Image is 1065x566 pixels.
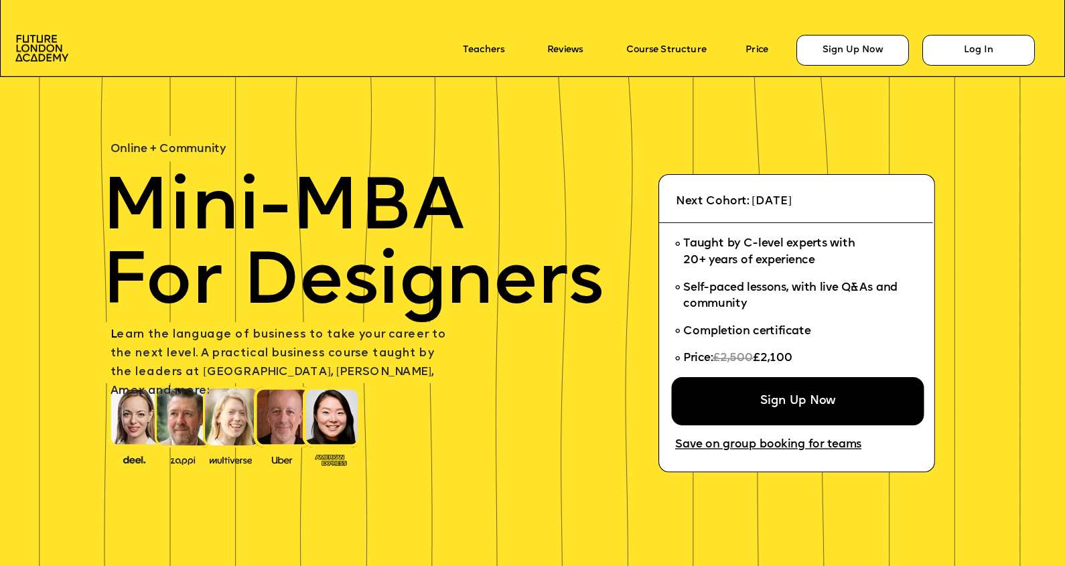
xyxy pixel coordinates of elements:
[675,439,861,451] a: Save on group booking for teams
[206,452,256,466] img: image-b7d05013-d886-4065-8d38-3eca2af40620.png
[463,45,504,56] a: Teachers
[111,330,449,397] span: earn the language of business to take your career to the next level. A practical business course ...
[310,451,352,467] img: image-93eab660-639c-4de6-957c-4ae039a0235a.png
[102,173,465,247] span: Mini-MBA
[745,45,768,56] a: Price
[683,353,712,364] span: Price:
[102,247,603,321] span: For Designers
[683,238,855,267] span: Taught by C-level experts with 20+ years of experience
[683,326,810,337] span: Completion certificate
[683,282,901,310] span: Self-paced lessons, with live Q&As and community
[713,353,754,364] span: £2,500
[676,196,792,208] span: Next Cohort: [DATE]
[111,143,226,155] span: Online + Community
[626,45,707,56] a: Course Structure
[113,452,155,466] img: image-388f4489-9820-4c53-9b08-f7df0b8d4ae2.png
[261,453,303,465] img: image-99cff0b2-a396-4aab-8550-cf4071da2cb9.png
[547,45,583,56] a: Reviews
[111,330,117,341] span: L
[15,35,68,62] img: image-aac980e9-41de-4c2d-a048-f29dd30a0068.png
[753,353,792,364] span: £2,100
[162,453,204,465] img: image-b2f1584c-cbf7-4a77-bbe0-f56ae6ee31f2.png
